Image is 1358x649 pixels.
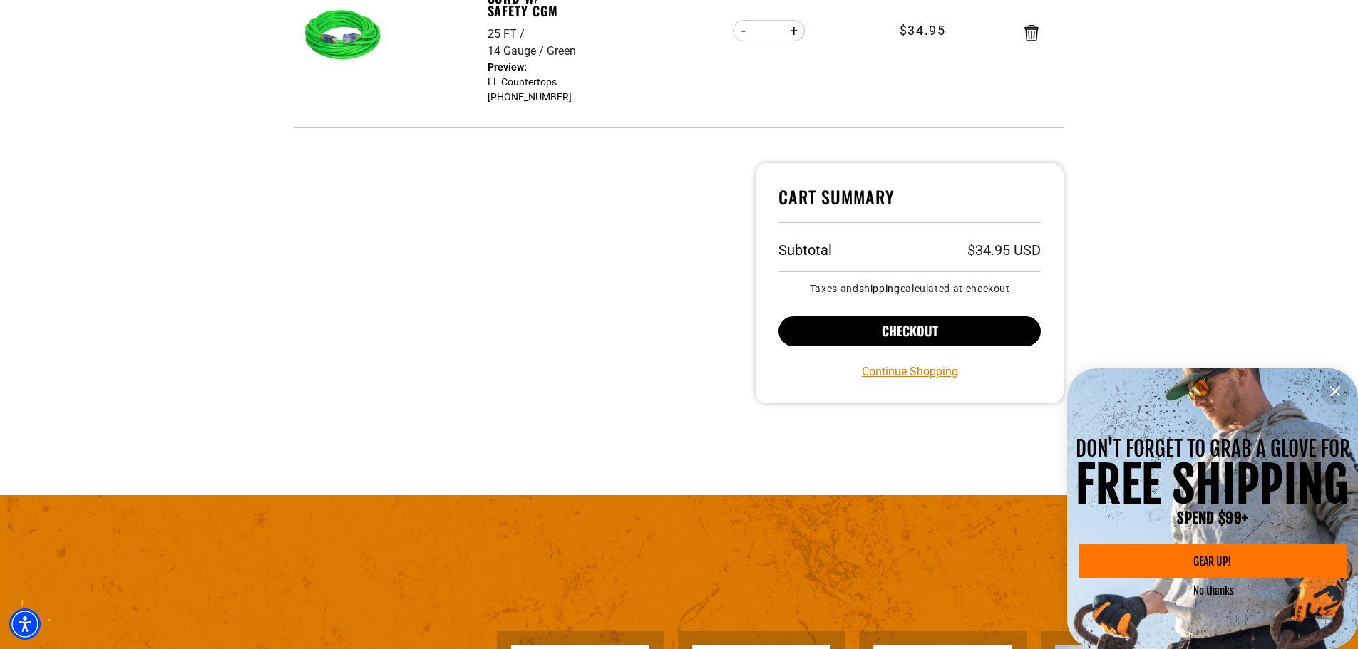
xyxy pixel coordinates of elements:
[1076,436,1350,462] span: DON'T FORGET TO GRAB A GLOVE FOR
[488,43,547,60] div: 14 Gauge
[1193,556,1231,567] span: GEAR UP!
[778,284,1041,294] small: Taxes and calculated at checkout
[547,43,576,60] div: Green
[1193,584,1234,598] button: No thanks
[488,26,528,43] div: 25 FT
[859,283,900,294] a: shipping
[778,316,1041,346] button: Checkout
[755,19,783,43] input: Quantity for Indoor Dual Lighted Extension Cord w/ Safety CGM
[9,608,41,640] div: Accessibility Menu
[1177,509,1248,527] span: SPEND $99+
[1079,544,1346,578] a: GEAR UP!
[1067,368,1358,649] div: information
[1024,28,1039,38] a: Remove Indoor Dual Lighted Extension Cord w/ Safety CGM - 25 FT / 14 Gauge / Green
[967,243,1041,257] p: $34.95 USD
[862,363,958,380] a: Continue Shopping
[1076,455,1349,515] span: FREE SHIPPING
[778,186,1041,223] h4: Cart Summary
[488,60,586,105] dd: LL Countertops [PHONE_NUMBER]
[900,21,946,40] span: $34.95
[1321,377,1349,405] button: Close
[778,243,832,257] h3: Subtotal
